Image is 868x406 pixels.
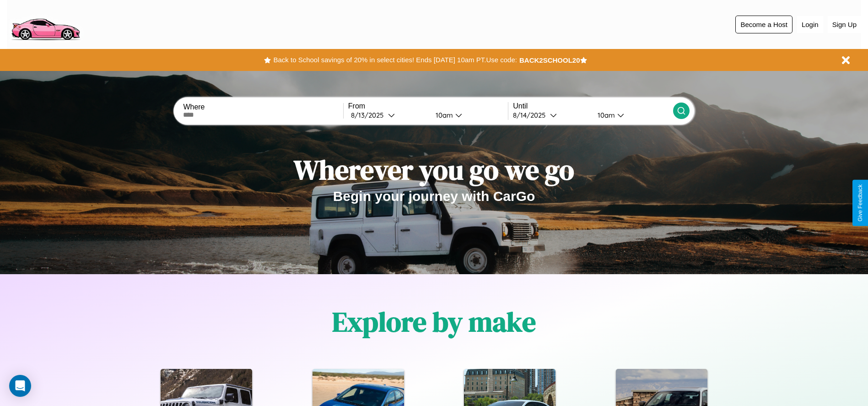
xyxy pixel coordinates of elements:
[593,111,617,119] div: 10am
[797,16,823,33] button: Login
[271,54,519,66] button: Back to School savings of 20% in select cities! Ends [DATE] 10am PT.Use code:
[828,16,861,33] button: Sign Up
[348,110,428,120] button: 8/13/2025
[513,102,673,110] label: Until
[590,110,673,120] button: 10am
[348,102,508,110] label: From
[9,375,31,397] div: Open Intercom Messenger
[431,111,455,119] div: 10am
[332,303,536,341] h1: Explore by make
[183,103,343,111] label: Where
[351,111,388,119] div: 8 / 13 / 2025
[857,184,863,222] div: Give Feedback
[735,16,793,33] button: Become a Host
[428,110,508,120] button: 10am
[7,5,84,43] img: logo
[513,111,550,119] div: 8 / 14 / 2025
[519,56,580,64] b: BACK2SCHOOL20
